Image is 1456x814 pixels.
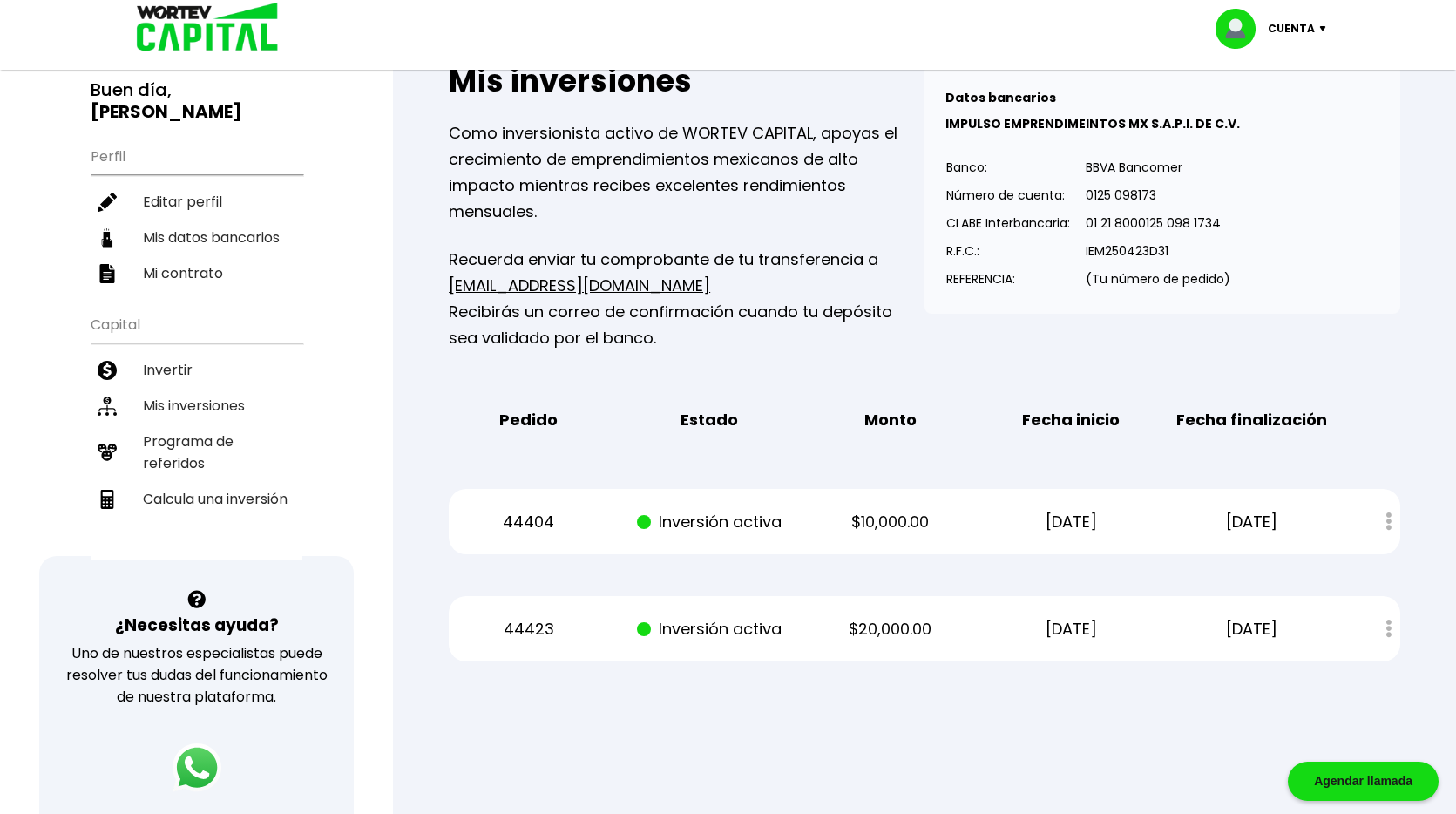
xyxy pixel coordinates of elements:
p: [DATE] [1175,616,1328,642]
p: $10,000.00 [814,509,966,535]
p: IEM250423D31 [1086,238,1230,264]
a: Mis datos bancarios [91,220,302,255]
a: [EMAIL_ADDRESS][DOMAIN_NAME] [449,275,710,296]
h3: Buen día, [91,79,302,123]
img: inversiones-icon.6695dc30.svg [98,397,117,416]
p: Número de cuenta: [946,182,1070,208]
img: invertir-icon.b3b967d7.svg [98,361,117,380]
p: CLABE Interbancaria: [946,210,1070,236]
b: Estado [681,407,738,433]
img: editar-icon.952d3147.svg [98,193,117,212]
p: Cuenta [1268,16,1315,42]
b: Monto [864,407,917,433]
h3: ¿Necesitas ayuda? [115,613,279,638]
div: Agendar llamada [1288,762,1439,801]
b: Fecha finalización [1176,407,1327,433]
p: Uno de nuestros especialistas puede resolver tus dudas del funcionamiento de nuestra plataforma. [62,642,331,708]
p: Recuerda enviar tu comprobante de tu transferencia a Recibirás un correo de confirmación cuando t... [449,247,924,351]
img: icon-down [1315,26,1338,31]
p: Inversión activa [633,509,786,535]
b: Pedido [499,407,558,433]
b: [PERSON_NAME] [91,99,242,124]
img: calculadora-icon.17d418c4.svg [98,490,117,509]
b: Datos bancarios [945,89,1056,106]
img: logos_whatsapp-icon.242b2217.svg [173,743,221,792]
ul: Perfil [91,137,302,291]
img: contrato-icon.f2db500c.svg [98,264,117,283]
img: profile-image [1216,9,1268,49]
a: Mi contrato [91,255,302,291]
a: Invertir [91,352,302,388]
p: REFERENCIA: [946,266,1070,292]
p: (Tu número de pedido) [1086,266,1230,292]
a: Mis inversiones [91,388,302,424]
img: recomiendanos-icon.9b8e9327.svg [98,443,117,462]
p: 44423 [453,616,606,642]
a: Calcula una inversión [91,481,302,517]
p: 44404 [453,509,606,535]
b: IMPULSO EMPRENDIMEINTOS MX S.A.P.I. DE C.V. [945,115,1240,132]
h2: Mis inversiones [449,64,924,98]
ul: Capital [91,305,302,560]
p: Banco: [946,154,1070,180]
p: [DATE] [995,616,1148,642]
p: [DATE] [1175,509,1328,535]
a: Programa de referidos [91,424,302,481]
p: Como inversionista activo de WORTEV CAPITAL, apoyas el crecimiento de emprendimientos mexicanos d... [449,120,924,225]
p: [DATE] [995,509,1148,535]
p: BBVA Bancomer [1086,154,1230,180]
b: Fecha inicio [1022,407,1120,433]
p: $20,000.00 [814,616,966,642]
p: R.F.C.: [946,238,1070,264]
img: datos-icon.10cf9172.svg [98,228,117,248]
a: Editar perfil [91,184,302,220]
p: Inversión activa [633,616,786,642]
p: 0125 098173 [1086,182,1230,208]
p: 01 21 8000125 098 1734 [1086,210,1230,236]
